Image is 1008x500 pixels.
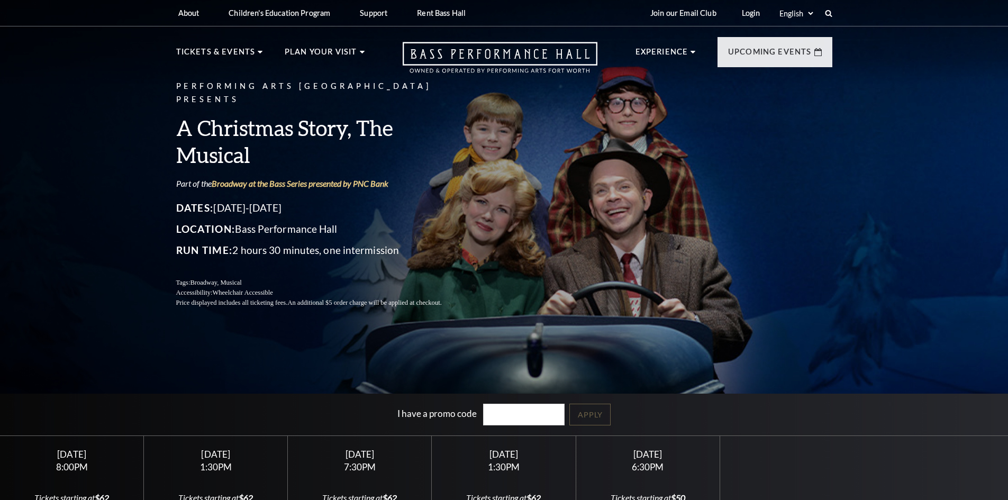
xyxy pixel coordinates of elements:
p: Tags: [176,278,467,288]
select: Select: [777,8,815,19]
p: 2 hours 30 minutes, one intermission [176,242,467,259]
div: [DATE] [444,449,563,460]
div: 8:00PM [13,462,131,471]
div: [DATE] [157,449,275,460]
div: 1:30PM [444,462,563,471]
span: Location: [176,223,235,235]
span: Broadway, Musical [190,279,241,286]
p: Bass Performance Hall [176,221,467,238]
p: Performing Arts [GEOGRAPHIC_DATA] Presents [176,80,467,106]
p: Children's Education Program [229,8,330,17]
div: [DATE] [13,449,131,460]
p: Support [360,8,387,17]
h3: A Christmas Story, The Musical [176,114,467,168]
p: About [178,8,199,17]
p: Tickets & Events [176,46,256,65]
span: An additional $5 order charge will be applied at checkout. [287,299,441,306]
p: Price displayed includes all ticketing fees. [176,298,467,308]
div: [DATE] [588,449,707,460]
p: Upcoming Events [728,46,812,65]
div: 6:30PM [588,462,707,471]
p: Experience [635,46,688,65]
a: Broadway at the Bass Series presented by PNC Bank [212,178,388,188]
span: Run Time: [176,244,233,256]
p: Plan Your Visit [285,46,357,65]
p: Part of the [176,178,467,189]
div: [DATE] [301,449,419,460]
label: I have a promo code [397,408,477,419]
span: Dates: [176,202,214,214]
p: Rent Bass Hall [417,8,466,17]
div: 1:30PM [157,462,275,471]
p: [DATE]-[DATE] [176,199,467,216]
div: 7:30PM [301,462,419,471]
span: Wheelchair Accessible [212,289,273,296]
p: Accessibility: [176,288,467,298]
